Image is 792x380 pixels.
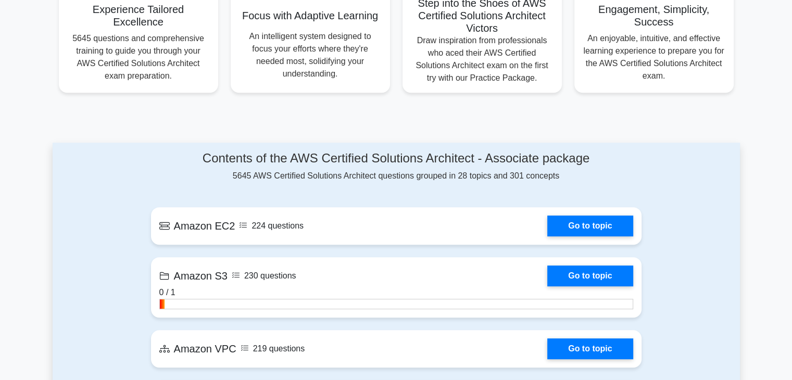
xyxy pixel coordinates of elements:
h5: Engagement, Simplicity, Success [583,3,725,28]
p: An enjoyable, intuitive, and effective learning experience to prepare you for the AWS Certified S... [583,32,725,82]
a: Go to topic [547,265,633,286]
p: An intelligent system designed to focus your efforts where they're needed most, solidifying your ... [239,30,382,80]
div: 5645 AWS Certified Solutions Architect questions grouped in 28 topics and 301 concepts [151,151,642,183]
h5: Focus with Adaptive Learning [239,9,382,22]
h5: Experience Tailored Excellence [67,3,210,28]
a: Go to topic [547,216,633,236]
p: 5645 questions and comprehensive training to guide you through your AWS Certified Solutions Archi... [67,32,210,82]
a: Go to topic [547,338,633,359]
h4: Contents of the AWS Certified Solutions Architect - Associate package [151,151,642,166]
p: Draw inspiration from professionals who aced their AWS Certified Solutions Architect exam on the ... [411,34,554,84]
